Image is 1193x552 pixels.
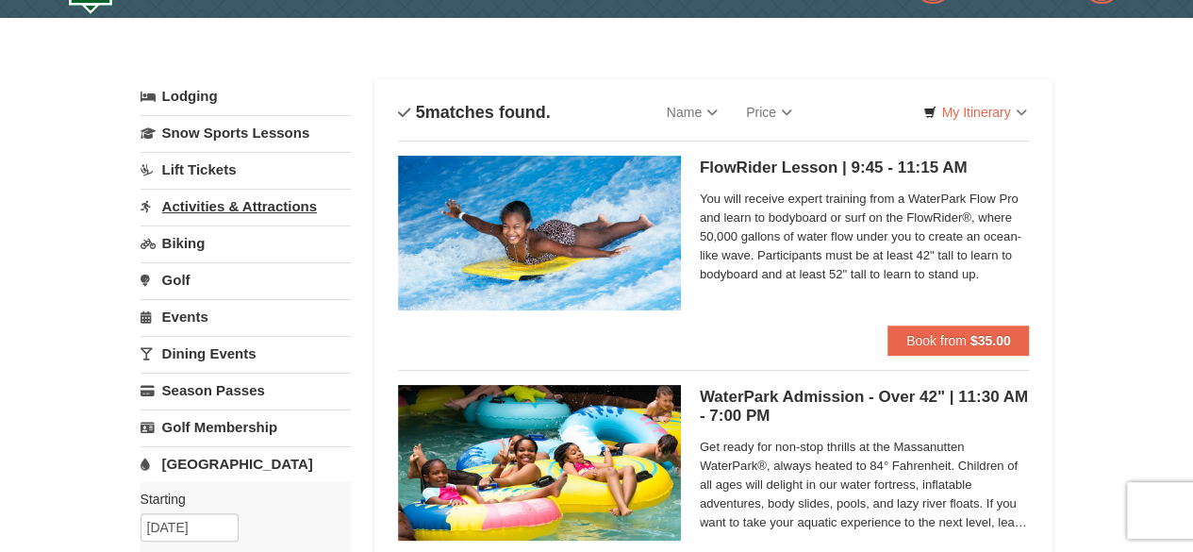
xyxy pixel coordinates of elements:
[398,156,681,310] img: 6619917-216-363963c7.jpg
[141,490,337,509] label: Starting
[141,152,351,187] a: Lift Tickets
[700,190,1030,284] span: You will receive expert training from a WaterPark Flow Pro and learn to bodyboard or surf on the ...
[398,103,551,122] h4: matches found.
[700,159,1030,177] h5: FlowRider Lesson | 9:45 - 11:15 AM
[653,93,732,131] a: Name
[141,410,351,444] a: Golf Membership
[906,333,967,348] span: Book from
[141,373,351,408] a: Season Passes
[911,98,1038,126] a: My Itinerary
[141,336,351,371] a: Dining Events
[141,299,351,334] a: Events
[887,326,1030,356] button: Book from $35.00
[141,446,351,481] a: [GEOGRAPHIC_DATA]
[700,438,1030,532] span: Get ready for non-stop thrills at the Massanutten WaterPark®, always heated to 84° Fahrenheit. Ch...
[141,226,351,260] a: Biking
[141,189,351,224] a: Activities & Attractions
[700,388,1030,426] h5: WaterPark Admission - Over 42" | 11:30 AM - 7:00 PM
[141,115,351,150] a: Snow Sports Lessons
[416,103,425,122] span: 5
[141,79,351,113] a: Lodging
[732,93,806,131] a: Price
[970,333,1011,348] strong: $35.00
[398,385,681,540] img: 6619917-1560-394ba125.jpg
[141,262,351,297] a: Golf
